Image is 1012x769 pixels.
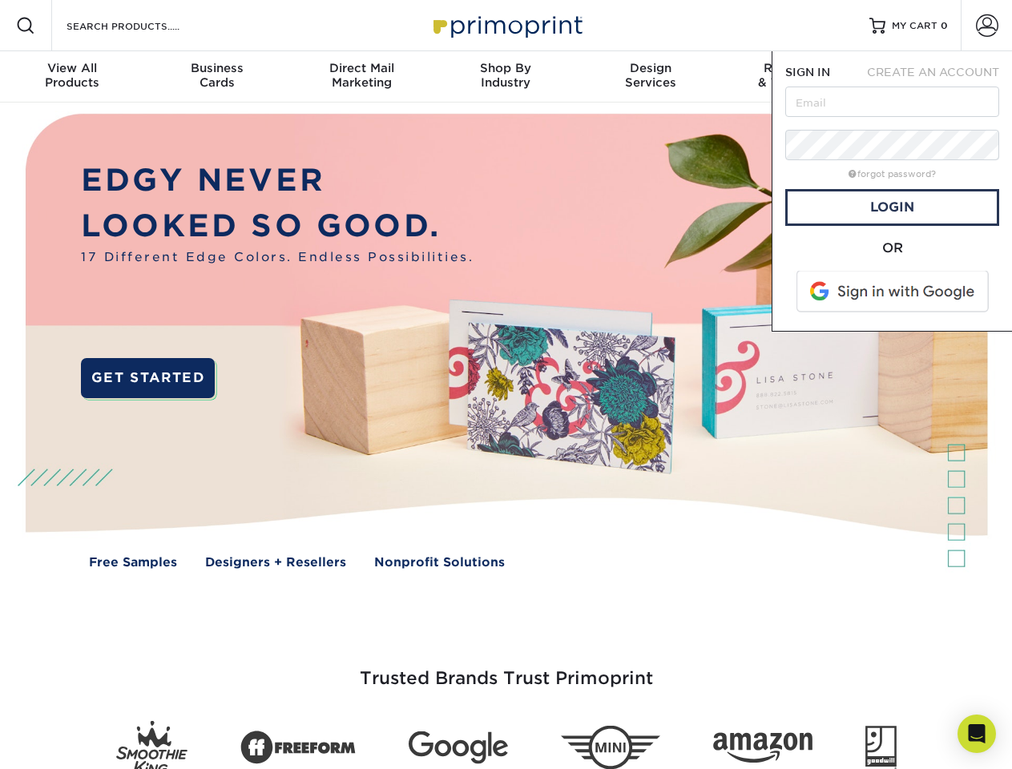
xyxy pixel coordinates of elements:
h3: Trusted Brands Trust Primoprint [38,630,975,708]
a: forgot password? [849,169,936,179]
p: EDGY NEVER [81,158,474,203]
span: Resources [723,61,867,75]
span: Shop By [433,61,578,75]
a: Shop ByIndustry [433,51,578,103]
span: Design [579,61,723,75]
div: Marketing [289,61,433,90]
span: Direct Mail [289,61,433,75]
a: BusinessCards [144,51,288,103]
a: Free Samples [89,554,177,572]
a: Designers + Resellers [205,554,346,572]
a: Direct MailMarketing [289,51,433,103]
span: Business [144,61,288,75]
div: OR [785,239,999,258]
img: Primoprint [426,8,587,42]
img: Goodwill [865,726,897,769]
a: DesignServices [579,51,723,103]
div: Services [579,61,723,90]
span: CREATE AN ACCOUNT [867,66,999,79]
input: Email [785,87,999,117]
a: Nonprofit Solutions [374,554,505,572]
input: SEARCH PRODUCTS..... [65,16,221,35]
span: 17 Different Edge Colors. Endless Possibilities. [81,248,474,267]
span: SIGN IN [785,66,830,79]
a: Login [785,189,999,226]
div: Cards [144,61,288,90]
p: LOOKED SO GOOD. [81,203,474,249]
img: Google [409,731,508,764]
img: Amazon [713,733,812,763]
div: Open Intercom Messenger [958,715,996,753]
div: Industry [433,61,578,90]
span: MY CART [892,19,937,33]
a: GET STARTED [81,358,215,398]
a: Resources& Templates [723,51,867,103]
span: 0 [941,20,948,31]
div: & Templates [723,61,867,90]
